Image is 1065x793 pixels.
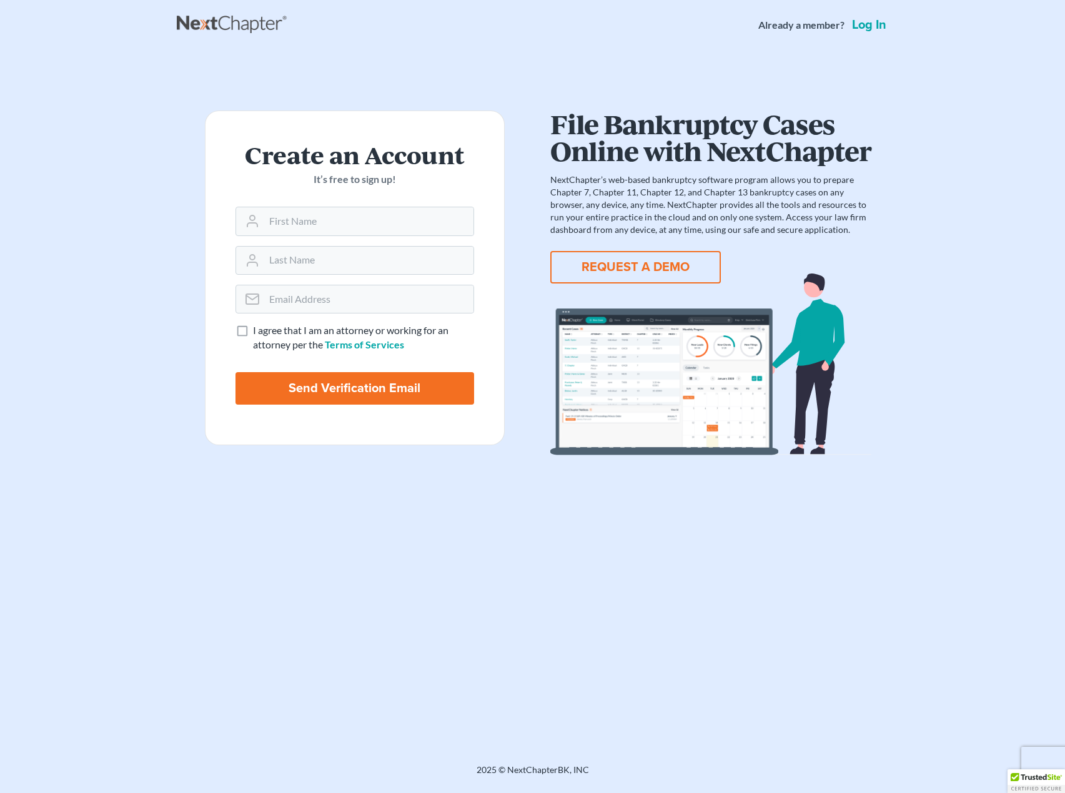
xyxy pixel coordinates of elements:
img: dashboard-867a026336fddd4d87f0941869007d5e2a59e2bc3a7d80a2916e9f42c0117099.svg [550,273,871,455]
input: First Name [264,207,473,235]
div: 2025 © NextChapterBK, INC [177,764,889,786]
p: It’s free to sign up! [235,172,474,187]
a: Terms of Services [325,338,404,350]
p: NextChapter’s web-based bankruptcy software program allows you to prepare Chapter 7, Chapter 11, ... [550,174,871,236]
div: TrustedSite Certified [1008,769,1065,793]
h1: File Bankruptcy Cases Online with NextChapter [550,111,871,164]
h2: Create an Account [235,141,474,167]
button: REQUEST A DEMO [550,251,721,283]
input: Send Verification Email [235,372,474,405]
span: I agree that I am an attorney or working for an attorney per the [253,324,448,350]
input: Email Address [264,285,473,313]
a: Log in [850,19,889,31]
strong: Already a member? [758,18,845,32]
input: Last Name [264,247,473,274]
